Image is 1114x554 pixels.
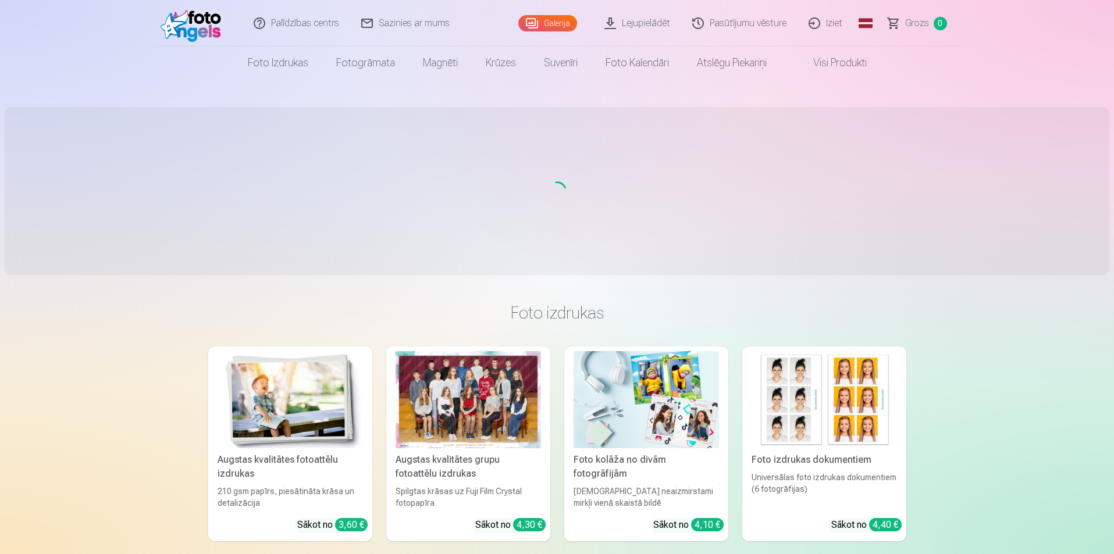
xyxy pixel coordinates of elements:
span: 0 [934,17,947,30]
img: Foto kolāža no divām fotogrāfijām [574,351,719,448]
div: 4,10 € [691,518,724,531]
div: 4,40 € [869,518,902,531]
div: Foto izdrukas dokumentiem [747,453,902,467]
div: Augstas kvalitātes fotoattēlu izdrukas [213,453,368,481]
a: Foto kolāža no divām fotogrāfijāmFoto kolāža no divām fotogrāfijām[DEMOGRAPHIC_DATA] neaizmirstam... [564,346,728,541]
div: Sākot no [475,518,546,532]
div: 3,60 € [335,518,368,531]
a: Galerija [518,15,577,31]
a: Foto izdrukas dokumentiemFoto izdrukas dokumentiemUniversālas foto izdrukas dokumentiem (6 fotogr... [742,346,906,541]
div: Sākot no [297,518,368,532]
div: Augstas kvalitātes grupu fotoattēlu izdrukas [391,453,546,481]
a: Magnēti [409,47,472,79]
h3: Foto izdrukas [218,302,897,323]
div: Sākot no [653,518,724,532]
img: Foto izdrukas dokumentiem [752,351,897,448]
a: Augstas kvalitātes fotoattēlu izdrukasAugstas kvalitātes fotoattēlu izdrukas210 gsm papīrs, piesā... [208,346,372,541]
div: [DEMOGRAPHIC_DATA] neaizmirstami mirkļi vienā skaistā bildē [569,485,724,509]
img: /fa1 [161,5,227,42]
a: Foto kalendāri [592,47,683,79]
img: Augstas kvalitātes fotoattēlu izdrukas [218,351,363,448]
div: 4,30 € [513,518,546,531]
div: 210 gsm papīrs, piesātināta krāsa un detalizācija [213,485,368,509]
a: Foto izdrukas [234,47,322,79]
div: Foto kolāža no divām fotogrāfijām [569,453,724,481]
a: Visi produkti [781,47,881,79]
span: Grozs [905,16,929,30]
div: Universālas foto izdrukas dokumentiem (6 fotogrāfijas) [747,471,902,509]
a: Suvenīri [530,47,592,79]
a: Augstas kvalitātes grupu fotoattēlu izdrukasSpilgtas krāsas uz Fuji Film Crystal fotopapīraSākot ... [386,346,550,541]
div: Sākot no [831,518,902,532]
a: Krūzes [472,47,530,79]
div: Spilgtas krāsas uz Fuji Film Crystal fotopapīra [391,485,546,509]
a: Atslēgu piekariņi [683,47,781,79]
a: Fotogrāmata [322,47,409,79]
